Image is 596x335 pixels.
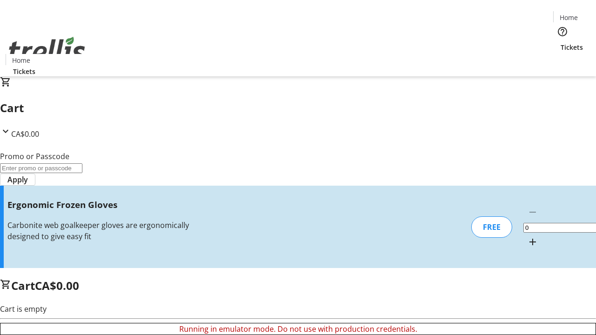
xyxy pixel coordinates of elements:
[7,220,211,242] div: Carbonite web goalkeeper gloves are ergonomically designed to give easy fit
[35,278,79,293] span: CA$0.00
[554,13,583,22] a: Home
[12,55,30,65] span: Home
[6,55,36,65] a: Home
[553,22,572,41] button: Help
[523,233,542,251] button: Increment by one
[6,67,43,76] a: Tickets
[553,52,572,71] button: Cart
[11,129,39,139] span: CA$0.00
[13,67,35,76] span: Tickets
[561,42,583,52] span: Tickets
[7,174,28,185] span: Apply
[7,198,211,211] h3: Ergonomic Frozen Gloves
[560,13,578,22] span: Home
[553,42,590,52] a: Tickets
[471,216,512,238] div: FREE
[6,27,88,73] img: Orient E2E Organization FZWMiyZG2E's Logo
